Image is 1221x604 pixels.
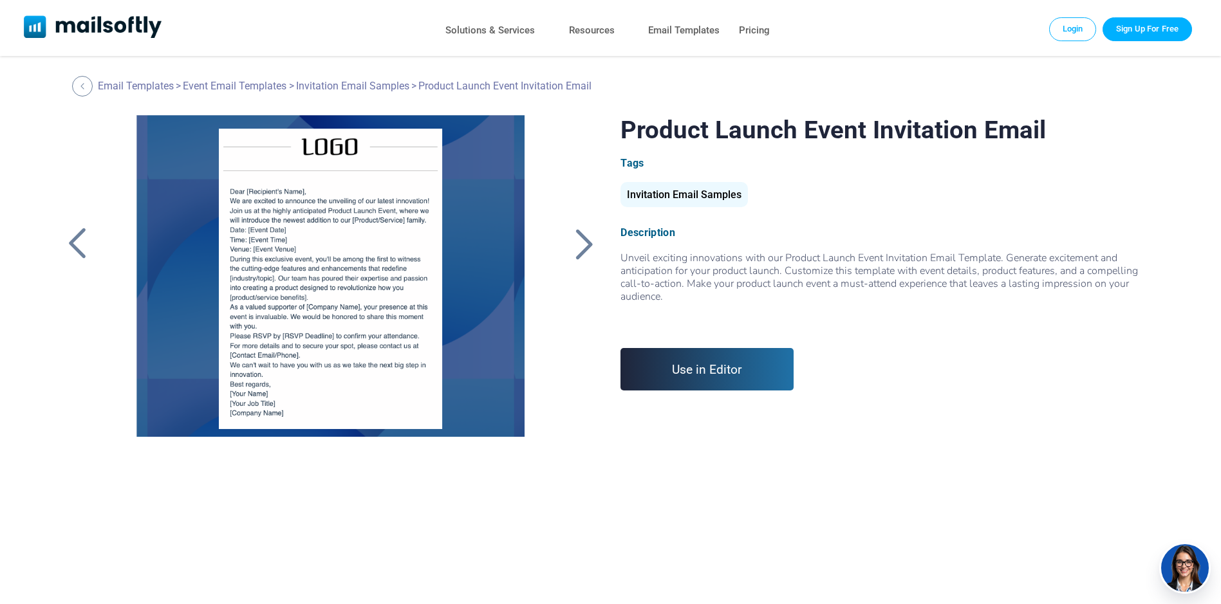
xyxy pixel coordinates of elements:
a: Invitation Email Samples [620,194,748,199]
div: Invitation Email Samples [620,182,748,207]
a: Event Email Templates [183,80,286,92]
div: Description [620,226,1160,239]
a: Use in Editor [620,348,794,390]
a: Back [61,227,93,261]
a: Pricing [739,21,770,40]
a: Trial [1103,17,1192,41]
a: Solutions & Services [445,21,535,40]
a: Email Templates [648,21,720,40]
a: Back [72,76,96,96]
a: Mailsoftly [24,15,162,41]
div: Tags [620,157,1160,169]
a: Resources [569,21,615,40]
a: Email Templates [98,80,174,92]
h1: Product Launch Event Invitation Email [620,115,1160,144]
span: Unveil exciting innovations with our Product Launch Event Invitation Email Template. Generate exc... [620,251,1160,329]
a: Login [1049,17,1097,41]
a: Product Launch Event Invitation Email [115,115,546,437]
a: Invitation Email Samples [296,80,409,92]
a: Back [568,227,600,261]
